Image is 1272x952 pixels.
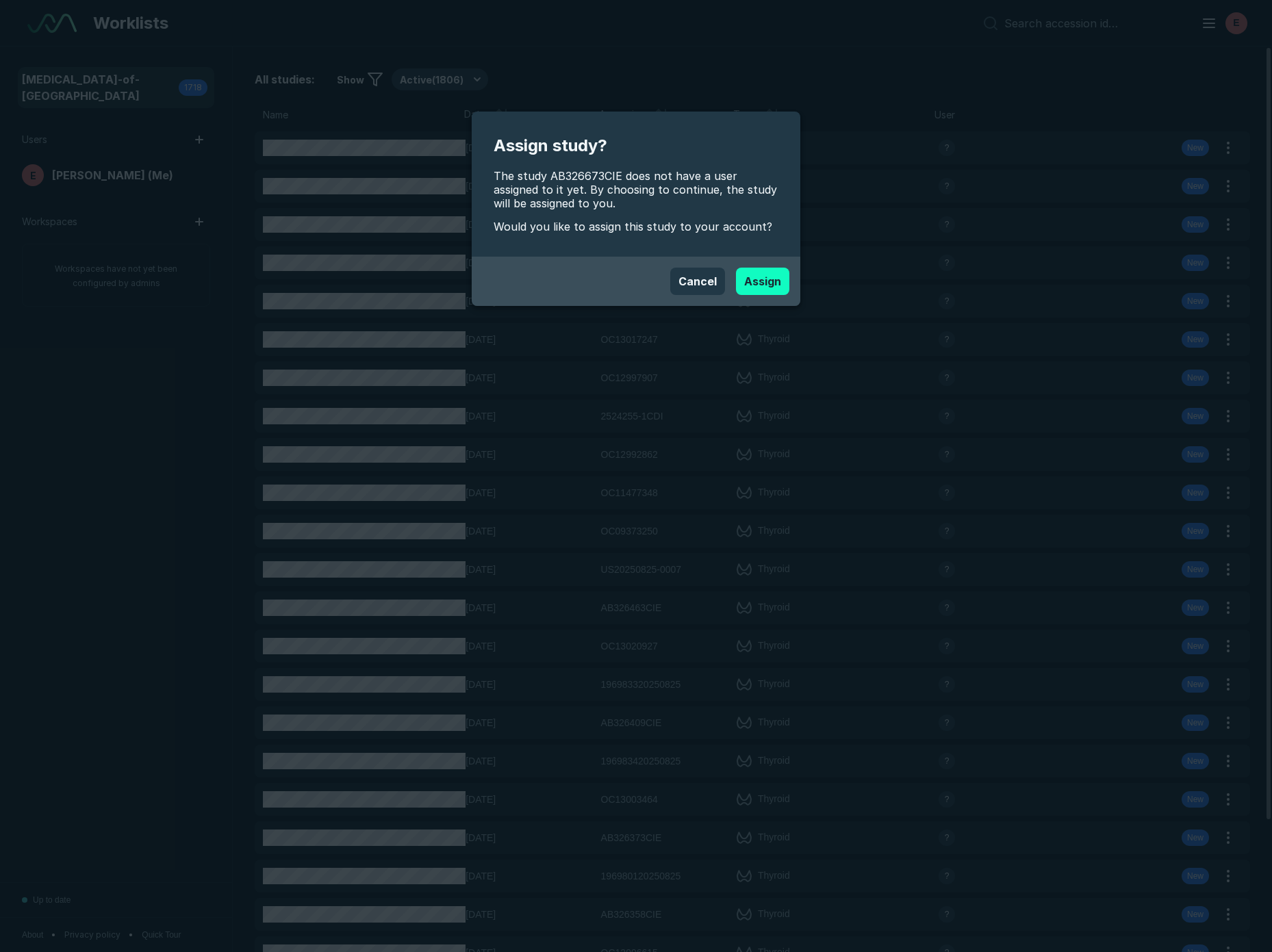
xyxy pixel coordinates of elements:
[494,218,778,235] span: Would you like to assign this study to your account?
[494,169,778,210] span: The study AB326673CIE does not have a user assigned to it yet. By choosing to continue, the study...
[736,268,789,295] button: Assign
[670,268,725,295] button: Cancel
[494,133,778,158] span: Assign study?
[472,112,800,306] div: modal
